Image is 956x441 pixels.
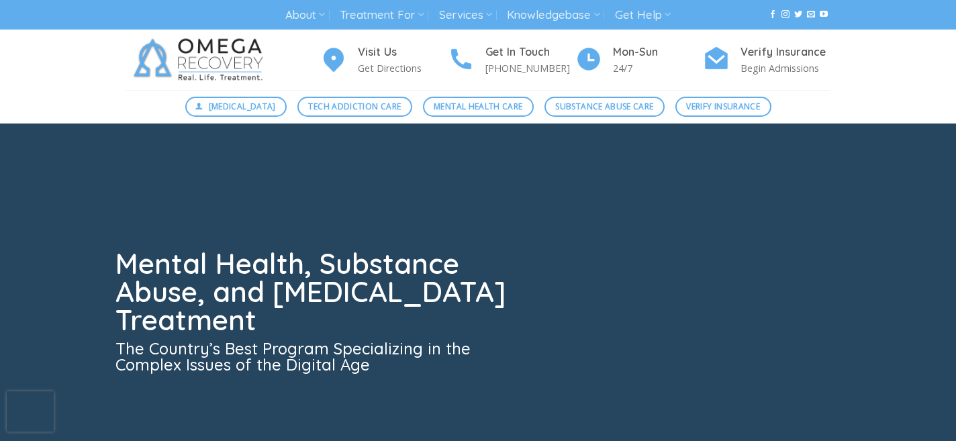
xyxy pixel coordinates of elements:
a: Verify Insurance [675,97,771,117]
h3: The Country’s Best Program Specializing in the Complex Issues of the Digital Age [115,340,514,373]
span: Mental Health Care [434,100,522,113]
a: Follow on Twitter [794,10,802,19]
h4: Verify Insurance [740,44,830,61]
a: Tech Addiction Care [297,97,412,117]
p: 24/7 [613,60,703,76]
a: Knowledgebase [507,3,600,28]
p: Get Directions [358,60,448,76]
a: About [285,3,325,28]
iframe: reCAPTCHA [7,391,54,432]
span: Tech Addiction Care [308,100,401,113]
a: Follow on Facebook [769,10,777,19]
a: Mental Health Care [423,97,534,117]
a: Send us an email [807,10,815,19]
a: Get In Touch [PHONE_NUMBER] [448,44,575,77]
a: [MEDICAL_DATA] [185,97,287,117]
span: [MEDICAL_DATA] [209,100,276,113]
a: Follow on Instagram [781,10,790,19]
a: Follow on YouTube [820,10,828,19]
a: Treatment For [340,3,424,28]
p: [PHONE_NUMBER] [485,60,575,76]
span: Substance Abuse Care [555,100,653,113]
p: Begin Admissions [740,60,830,76]
a: Get Help [615,3,671,28]
img: Omega Recovery [126,30,277,90]
a: Substance Abuse Care [544,97,665,117]
h4: Get In Touch [485,44,575,61]
h1: Mental Health, Substance Abuse, and [MEDICAL_DATA] Treatment [115,250,514,334]
a: Services [439,3,492,28]
a: Visit Us Get Directions [320,44,448,77]
h4: Visit Us [358,44,448,61]
h4: Mon-Sun [613,44,703,61]
span: Verify Insurance [686,100,760,113]
a: Verify Insurance Begin Admissions [703,44,830,77]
